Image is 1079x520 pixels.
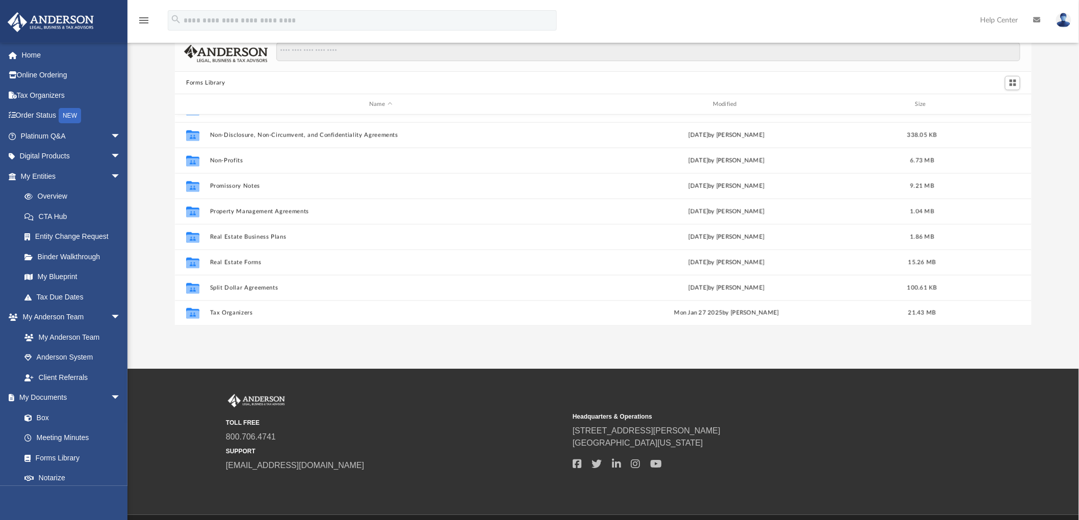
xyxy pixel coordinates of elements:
div: [DATE] by [PERSON_NAME] [556,182,897,191]
div: [DATE] by [PERSON_NAME] [556,207,897,216]
div: Size [902,100,943,109]
span: 21.43 MB [909,310,936,316]
span: arrow_drop_down [111,146,131,167]
div: [DATE] by [PERSON_NAME] [556,131,897,140]
a: Meeting Minutes [14,428,131,448]
a: Order StatusNEW [7,105,136,126]
img: Anderson Advisors Platinum Portal [5,12,97,32]
a: menu [138,19,150,26]
a: 800.706.4741 [226,432,276,441]
a: Notarize [14,468,131,488]
span: 6.73 MB [910,158,934,163]
button: Non-Profits [210,157,552,164]
div: [DATE] by [PERSON_NAME] [556,258,897,267]
a: Online Ordering [7,65,136,86]
i: search [170,14,182,25]
a: [STREET_ADDRESS][PERSON_NAME] [573,426,721,435]
span: arrow_drop_down [111,307,131,328]
span: 9.21 MB [910,183,934,189]
span: 100.61 KB [908,285,937,291]
div: id [947,100,1019,109]
div: Modified [556,100,897,109]
small: SUPPORT [226,447,566,456]
div: grid [175,115,1032,325]
button: Tax Organizers [210,310,552,317]
a: My Documentsarrow_drop_down [7,388,131,408]
a: Home [7,45,136,65]
span: 1.04 MB [910,209,934,214]
button: Real Estate Business Plans [210,234,552,240]
i: menu [138,14,150,26]
span: 338.05 KB [908,132,937,138]
input: Search files and folders [276,42,1020,62]
span: arrow_drop_down [111,388,131,408]
div: [DATE] by [PERSON_NAME] [556,284,897,293]
button: Forms Library [186,78,225,88]
a: Anderson System [14,347,131,368]
span: arrow_drop_down [111,166,131,187]
a: Tax Due Dates [14,287,136,307]
a: Overview [14,186,136,207]
a: [GEOGRAPHIC_DATA][US_STATE] [573,439,703,447]
a: Tax Organizers [7,85,136,105]
a: Platinum Q&Aarrow_drop_down [7,126,136,146]
button: Split Dollar Agreements [210,285,552,291]
a: Client Referrals [14,367,131,388]
div: Mon Jan 27 2025 by [PERSON_NAME] [556,309,897,318]
div: Name [210,100,551,109]
a: Binder Walkthrough [14,247,136,267]
div: [DATE] by [PERSON_NAME] [556,233,897,242]
small: Headquarters & Operations [573,412,912,421]
span: 15.26 MB [909,260,936,265]
img: User Pic [1056,13,1071,28]
button: Non-Disclosure, Non-Circumvent, and Confidentiality Agreements [210,132,552,139]
span: 1.86 MB [910,234,934,240]
a: My Entitiesarrow_drop_down [7,166,136,186]
img: Anderson Advisors Platinum Portal [226,394,287,407]
button: Promissory Notes [210,183,552,189]
a: Entity Change Request [14,227,136,247]
div: NEW [59,108,81,123]
button: Property Management Agreements [210,208,552,215]
a: [EMAIL_ADDRESS][DOMAIN_NAME] [226,461,364,470]
button: Real Estate Forms [210,259,552,266]
a: CTA Hub [14,206,136,227]
a: My Blueprint [14,267,131,287]
a: Forms Library [14,448,126,468]
a: My Anderson Teamarrow_drop_down [7,307,131,327]
a: Digital Productsarrow_drop_down [7,146,136,167]
span: arrow_drop_down [111,126,131,147]
div: id [179,100,205,109]
button: Switch to Grid View [1005,76,1020,90]
small: TOLL FREE [226,418,566,427]
div: [DATE] by [PERSON_NAME] [556,156,897,166]
a: My Anderson Team [14,327,126,347]
a: Box [14,407,126,428]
